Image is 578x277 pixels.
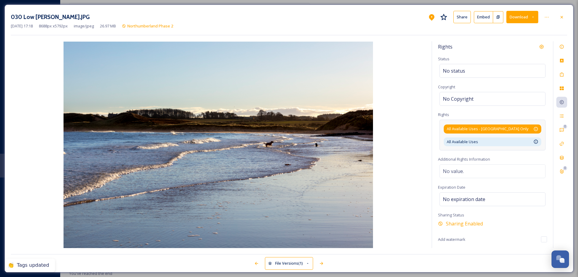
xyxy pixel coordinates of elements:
span: Rights [438,43,452,50]
span: Sharing Enabled [446,220,483,227]
span: All Available Uses [447,139,478,145]
span: Expiration Date [438,184,465,190]
div: 0 [563,124,567,129]
span: All Available Uses - [GEOGRAPHIC_DATA] Only [447,126,528,132]
span: Northumberland Phase 2 [127,23,173,29]
h3: 030 Low [PERSON_NAME].JPG [11,13,90,21]
button: Open Chat [552,250,569,268]
div: 👏 [8,262,14,269]
div: 0 [563,166,567,170]
span: Additional Rights Information [438,156,490,162]
span: No value. [443,168,464,175]
span: Copyright [438,84,455,90]
button: Share [453,11,471,23]
span: [DATE] 17:18 [11,23,33,29]
button: File Versions(1) [265,257,313,269]
span: No status [443,67,465,74]
img: 030%20Low%20Newton.JPG [11,42,426,248]
button: Download [506,11,538,23]
button: Embed [474,11,493,23]
span: No expiration date [443,196,485,203]
span: Rights [438,112,449,117]
span: 26.97 MB [100,23,116,29]
span: No Copyright [443,95,474,102]
span: Status [438,56,449,61]
span: Add watermark [438,237,465,242]
span: image/jpeg [74,23,94,29]
span: Sharing Status [438,212,464,218]
span: 8688 px x 5792 px [39,23,68,29]
div: Tags updated [17,262,49,269]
